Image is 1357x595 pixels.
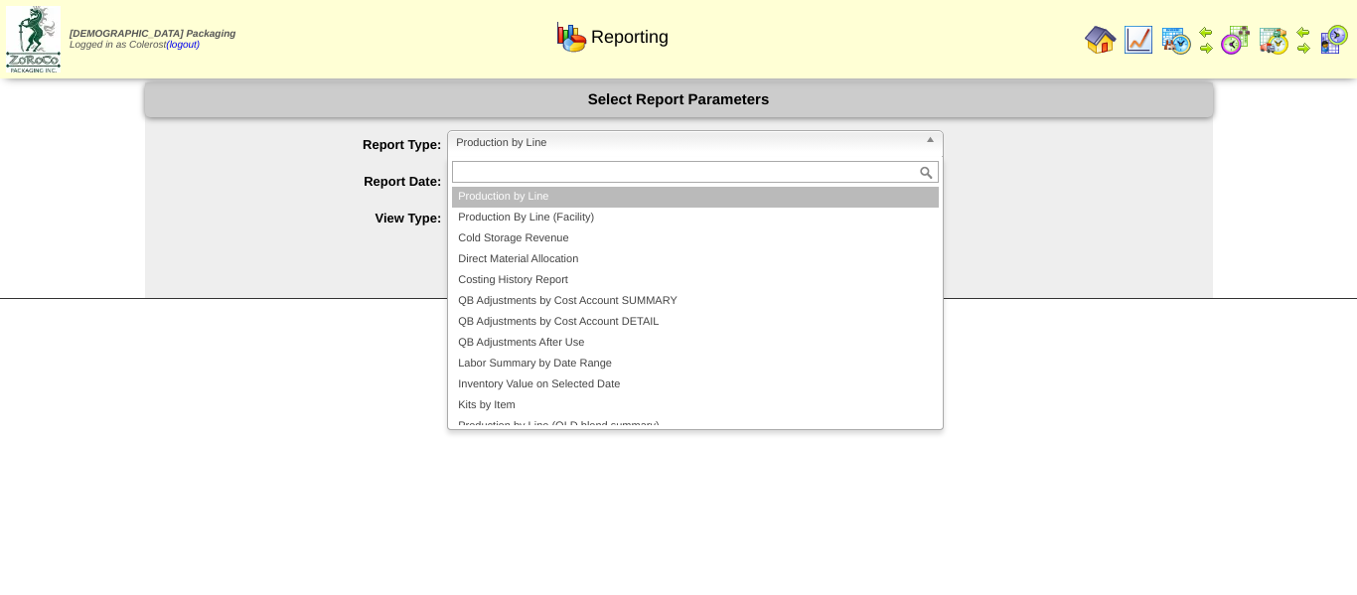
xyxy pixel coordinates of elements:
[185,211,448,225] label: View Type:
[452,416,939,437] li: Production by Line (OLD blend summary)
[1317,24,1349,56] img: calendarcustomer.gif
[452,354,939,374] li: Labor Summary by Date Range
[1198,24,1214,40] img: arrowleft.gif
[1085,24,1117,56] img: home.gif
[456,131,917,155] span: Production by Line
[1160,24,1192,56] img: calendarprod.gif
[452,249,939,270] li: Direct Material Allocation
[1295,24,1311,40] img: arrowleft.gif
[452,395,939,416] li: Kits by Item
[1220,24,1252,56] img: calendarblend.gif
[452,312,939,333] li: QB Adjustments by Cost Account DETAIL
[452,270,939,291] li: Costing History Report
[591,27,669,48] span: Reporting
[452,187,939,208] li: Production by Line
[166,40,200,51] a: (logout)
[145,82,1213,117] div: Select Report Parameters
[1295,40,1311,56] img: arrowright.gif
[1258,24,1289,56] img: calendarinout.gif
[6,6,61,73] img: zoroco-logo-small.webp
[452,333,939,354] li: QB Adjustments After Use
[185,137,448,152] label: Report Type:
[452,228,939,249] li: Cold Storage Revenue
[452,208,939,228] li: Production By Line (Facility)
[1198,40,1214,56] img: arrowright.gif
[452,291,939,312] li: QB Adjustments by Cost Account SUMMARY
[555,21,587,53] img: graph.gif
[1123,24,1154,56] img: line_graph.gif
[185,174,448,189] label: Report Date:
[452,374,939,395] li: Inventory Value on Selected Date
[70,29,235,51] span: Logged in as Colerost
[70,29,235,40] span: [DEMOGRAPHIC_DATA] Packaging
